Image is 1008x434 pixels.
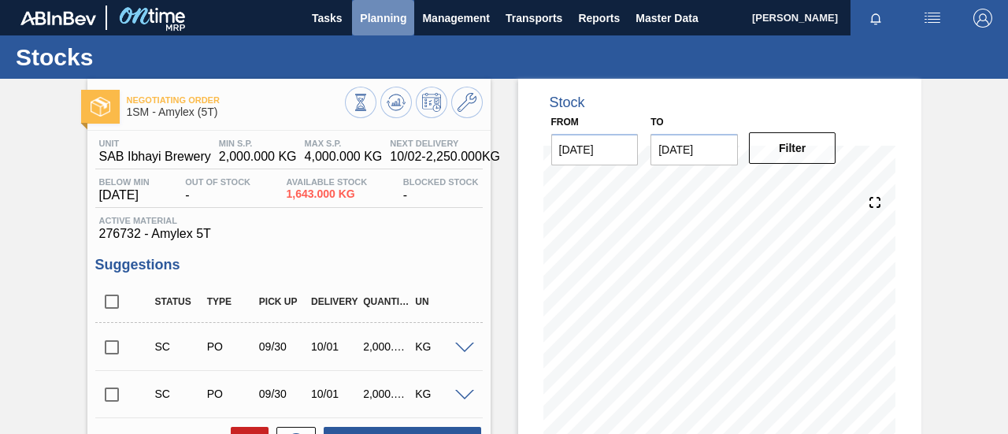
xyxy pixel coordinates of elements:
[127,106,345,118] span: 1SM - Amylex (5T)
[360,9,406,28] span: Planning
[422,9,490,28] span: Management
[203,340,258,353] div: Purchase order
[255,296,310,307] div: Pick up
[923,9,942,28] img: userActions
[411,340,466,353] div: KG
[287,188,368,200] span: 1,643.000 KG
[99,188,150,202] span: [DATE]
[451,87,483,118] button: Go to Master Data / General
[305,150,383,164] span: 4,000.000 KG
[399,177,483,202] div: -
[850,7,901,29] button: Notifications
[973,9,992,28] img: Logout
[95,257,483,273] h3: Suggestions
[151,388,206,400] div: Suggestion Created
[551,117,579,128] label: From
[127,95,345,105] span: Negotiating Order
[307,388,362,400] div: 10/01/2025
[390,150,500,164] span: 10/02 - 2,250.000 KG
[309,9,344,28] span: Tasks
[506,9,562,28] span: Transports
[16,48,295,66] h1: Stocks
[749,132,836,164] button: Filter
[203,388,258,400] div: Purchase order
[305,139,383,148] span: MAX S.P.
[307,340,362,353] div: 10/01/2025
[345,87,376,118] button: Stocks Overview
[99,177,150,187] span: Below Min
[359,388,414,400] div: 2,000.000
[255,340,310,353] div: 09/30/2025
[99,150,211,164] span: SAB Ibhayi Brewery
[151,296,206,307] div: Status
[416,87,447,118] button: Schedule Inventory
[99,216,479,225] span: Active Material
[203,296,258,307] div: Type
[99,139,211,148] span: Unit
[287,177,368,187] span: Available Stock
[578,9,620,28] span: Reports
[411,388,466,400] div: KG
[91,97,110,117] img: Ícone
[185,177,250,187] span: Out Of Stock
[650,134,738,165] input: mm/dd/yyyy
[390,139,500,148] span: Next Delivery
[403,177,479,187] span: Blocked Stock
[181,177,254,202] div: -
[551,134,639,165] input: mm/dd/yyyy
[550,95,585,111] div: Stock
[219,150,297,164] span: 2,000.000 KG
[151,340,206,353] div: Suggestion Created
[20,11,96,25] img: TNhmsLtSVTkK8tSr43FrP2fwEKptu5GPRR3wAAAABJRU5ErkJggg==
[650,117,663,128] label: to
[99,227,479,241] span: 276732 - Amylex 5T
[380,87,412,118] button: Update Chart
[219,139,297,148] span: MIN S.P.
[307,296,362,307] div: Delivery
[636,9,698,28] span: Master Data
[255,388,310,400] div: 09/30/2025
[359,340,414,353] div: 2,000.000
[411,296,466,307] div: UN
[359,296,414,307] div: Quantity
